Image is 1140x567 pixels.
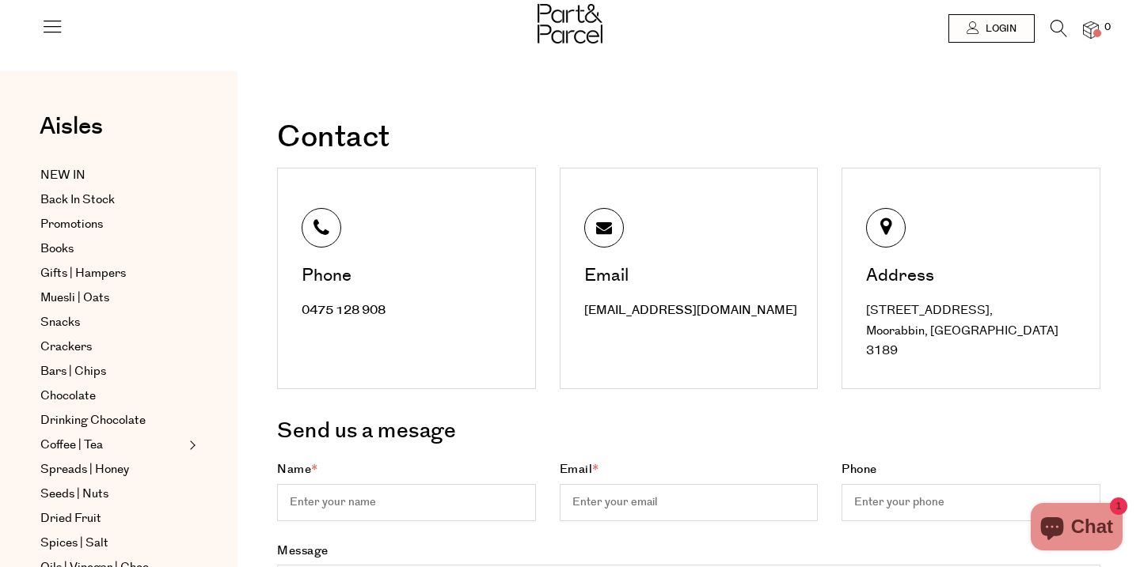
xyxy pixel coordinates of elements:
[1100,21,1115,35] span: 0
[40,338,92,357] span: Crackers
[185,436,196,455] button: Expand/Collapse Coffee | Tea
[584,267,798,285] div: Email
[40,411,184,430] a: Drinking Chocolate
[40,289,184,308] a: Muesli | Oats
[40,387,96,406] span: Chocolate
[302,267,515,285] div: Phone
[40,485,108,504] span: Seeds | Nuts
[40,460,184,479] a: Spreads | Honey
[866,267,1080,285] div: Address
[277,484,536,521] input: Name*
[40,460,129,479] span: Spreads | Honey
[40,115,103,154] a: Aisles
[40,264,184,283] a: Gifts | Hampers
[40,215,184,234] a: Promotions
[40,485,184,504] a: Seeds | Nuts
[40,240,184,259] a: Books
[560,484,819,521] input: Email*
[40,313,184,332] a: Snacks
[40,313,80,332] span: Snacks
[40,264,126,283] span: Gifts | Hampers
[40,436,184,455] a: Coffee | Tea
[584,302,797,319] a: [EMAIL_ADDRESS][DOMAIN_NAME]
[40,362,106,381] span: Bars | Chips
[40,289,109,308] span: Muesli | Oats
[40,436,103,455] span: Coffee | Tea
[40,362,184,381] a: Bars | Chips
[40,191,184,210] a: Back In Stock
[842,461,1100,521] label: Phone
[40,534,184,553] a: Spices | Salt
[40,534,108,553] span: Spices | Salt
[40,109,103,144] span: Aisles
[560,461,819,521] label: Email
[277,413,1100,449] h3: Send us a mesage
[40,387,184,406] a: Chocolate
[277,461,536,521] label: Name
[1083,21,1099,38] a: 0
[302,302,386,319] a: 0475 128 908
[40,215,103,234] span: Promotions
[948,14,1035,43] a: Login
[40,338,184,357] a: Crackers
[866,301,1080,361] div: [STREET_ADDRESS], Moorabbin, [GEOGRAPHIC_DATA] 3189
[40,411,146,430] span: Drinking Chocolate
[40,509,184,528] a: Dried Fruit
[982,22,1016,36] span: Login
[842,484,1100,521] input: Phone
[40,240,74,259] span: Books
[40,509,101,528] span: Dried Fruit
[40,191,115,210] span: Back In Stock
[1026,503,1127,554] inbox-online-store-chat: Shopify online store chat
[40,166,85,185] span: NEW IN
[277,123,1100,153] h1: Contact
[40,166,184,185] a: NEW IN
[538,4,602,43] img: Part&Parcel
